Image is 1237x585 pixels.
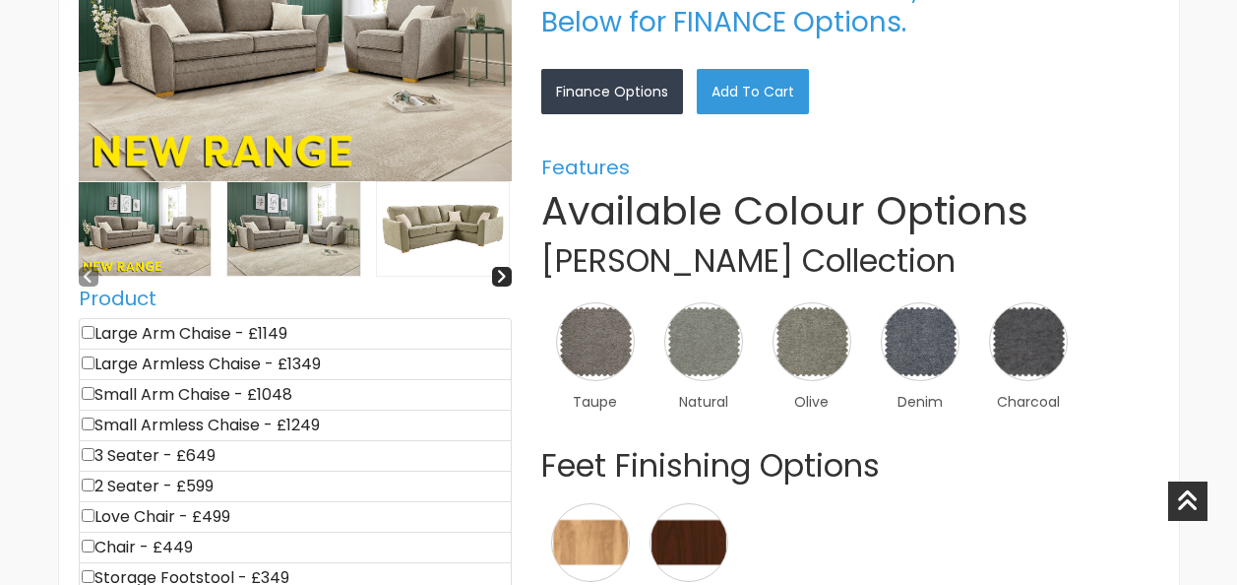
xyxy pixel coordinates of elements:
[881,391,959,413] span: Denim
[79,318,512,350] li: Large Arm Chaise - £1149
[79,440,512,472] li: 3 Seater - £649
[556,302,635,381] img: Taupe
[79,532,512,563] li: Chair - £449
[541,447,1159,485] h2: Feet Finishing Options
[649,503,728,582] img: Mahogany
[79,349,512,380] li: Large Armless Chaise - £1349
[79,471,512,502] li: 2 Seater - £599
[551,503,630,582] img: Oak
[556,391,635,413] span: Taupe
[541,242,1159,280] h2: [PERSON_NAME] Collection
[79,501,512,533] li: Love Chair - £499
[664,391,743,413] span: Natural
[79,410,512,441] li: Small Armless Chaise - £1249
[697,69,809,114] a: Add to Cart
[541,69,683,114] a: Finance Options
[541,187,1159,234] h1: Available Colour Options
[79,287,512,310] h5: Product
[79,379,512,411] li: Small Arm Chaise - £1048
[541,156,1159,179] h5: Features
[989,302,1068,381] img: Charcoal
[881,302,959,381] img: Denim
[664,302,743,381] img: Natural
[989,391,1068,413] span: Charcoal
[773,391,851,413] span: Olive
[773,302,851,381] img: Olive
